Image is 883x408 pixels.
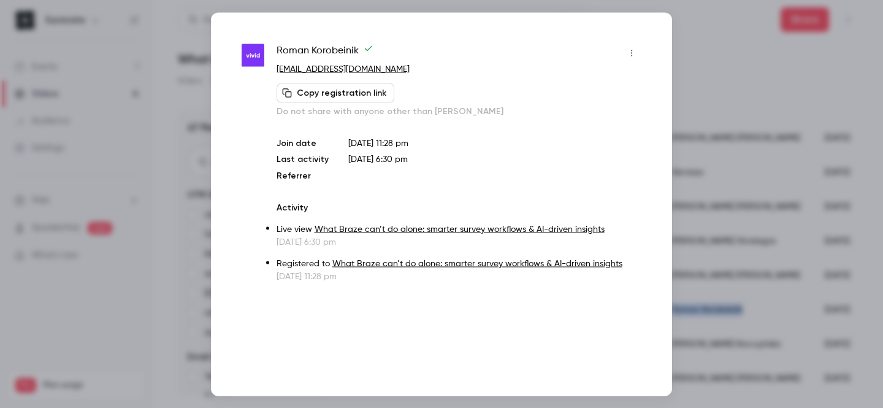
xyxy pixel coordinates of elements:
[348,137,641,149] p: [DATE] 11:28 pm
[277,169,329,182] p: Referrer
[348,155,408,163] span: [DATE] 6:30 pm
[277,153,329,166] p: Last activity
[277,83,394,102] button: Copy registration link
[277,137,329,149] p: Join date
[242,44,264,67] img: vivid.money
[332,259,622,268] a: What Braze can’t do alone: smarter survey workflows & AI-driven insights
[277,105,641,117] p: Do not share with anyone other than [PERSON_NAME]
[277,257,641,270] p: Registered to
[277,223,641,236] p: Live view
[315,225,605,233] a: What Braze can’t do alone: smarter survey workflows & AI-driven insights
[277,270,641,282] p: [DATE] 11:28 pm
[277,64,410,73] a: [EMAIL_ADDRESS][DOMAIN_NAME]
[277,43,373,63] span: Roman Korobeinik
[277,236,641,248] p: [DATE] 6:30 pm
[277,201,641,214] p: Activity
